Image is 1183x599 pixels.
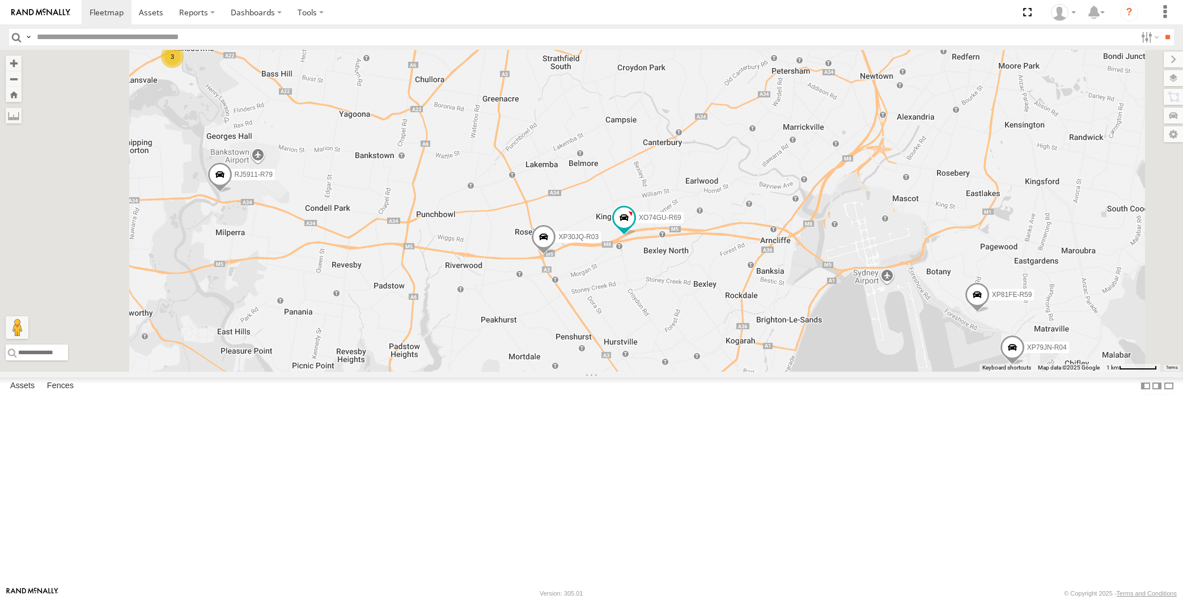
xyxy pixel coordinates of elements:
[234,171,272,179] span: RJ5911-R79
[1038,364,1100,371] span: Map data ©2025 Google
[1047,4,1080,21] div: Quang MAC
[6,108,22,124] label: Measure
[41,378,79,394] label: Fences
[1140,377,1151,394] label: Dock Summary Table to the Left
[558,233,599,241] span: XP30JQ-R03
[161,45,184,68] div: 3
[1117,590,1177,597] a: Terms and Conditions
[540,590,583,597] div: Version: 305.01
[639,214,681,222] span: XO74GU-R69
[11,9,70,16] img: rand-logo.svg
[1151,377,1163,394] label: Dock Summary Table to the Right
[1120,3,1138,22] i: ?
[1166,366,1178,370] a: Terms
[1027,343,1066,351] span: XP79JN-R04
[24,29,33,45] label: Search Query
[6,588,58,599] a: Visit our Website
[6,87,22,102] button: Zoom Home
[1103,364,1160,372] button: Map Scale: 1 km per 63 pixels
[1064,590,1177,597] div: © Copyright 2025 -
[1137,29,1161,45] label: Search Filter Options
[1106,364,1119,371] span: 1 km
[6,56,22,71] button: Zoom in
[6,71,22,87] button: Zoom out
[1163,377,1174,394] label: Hide Summary Table
[6,316,28,339] button: Drag Pegman onto the map to open Street View
[1164,126,1183,142] label: Map Settings
[5,378,40,394] label: Assets
[982,364,1031,372] button: Keyboard shortcuts
[991,291,1032,299] span: XP81FE-R59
